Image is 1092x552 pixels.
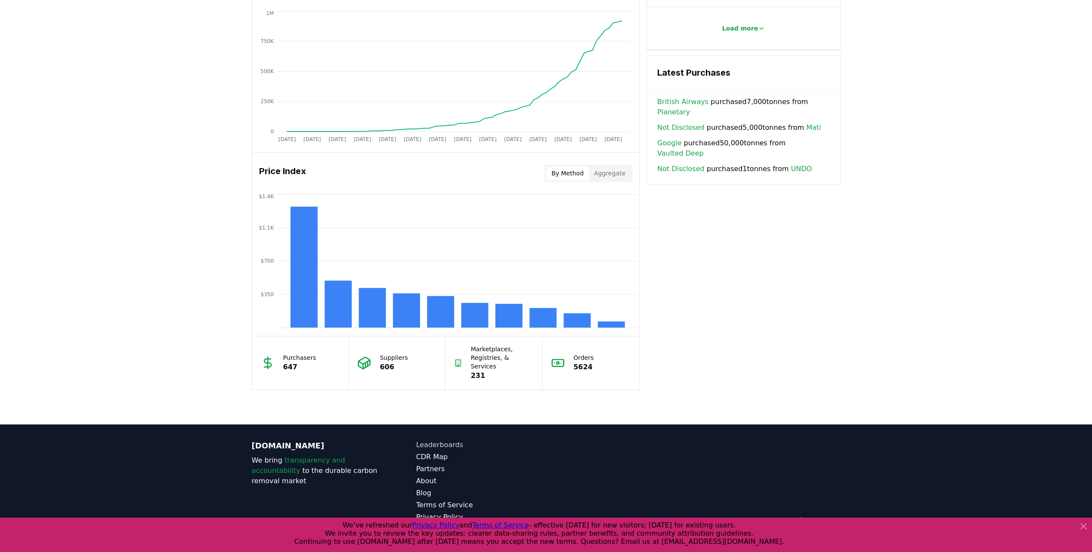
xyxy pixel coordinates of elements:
tspan: $700 [260,258,274,264]
tspan: $350 [260,291,274,297]
tspan: [DATE] [328,136,346,142]
tspan: [DATE] [604,136,622,142]
a: Mati [806,123,821,133]
p: Purchasers [283,353,316,362]
a: CDR Map [416,452,546,462]
span: purchased 50,000 tonnes from [657,138,830,159]
tspan: [DATE] [479,136,497,142]
p: Suppliers [380,353,408,362]
a: LinkedIn [799,517,808,526]
tspan: [DATE] [404,136,421,142]
p: 606 [380,362,408,372]
tspan: $1.4K [259,193,274,199]
button: Load more [715,20,772,37]
a: Terms of Service [416,500,546,510]
a: Vaulted Deep [657,148,704,159]
tspan: 750K [260,38,274,44]
tspan: $1.1K [259,225,274,231]
tspan: 0 [270,129,274,135]
a: Twitter [815,517,823,526]
a: Not Disclosed [657,123,705,133]
a: Leaderboards [416,440,546,450]
tspan: 250K [260,98,274,104]
tspan: [DATE] [454,136,471,142]
span: purchased 1 tonnes from [657,164,812,174]
span: purchased 5,000 tonnes from [657,123,821,133]
tspan: 1M [266,10,273,16]
button: By Method [546,166,589,180]
p: 5624 [573,362,594,372]
a: Planetary [657,107,690,117]
p: Marketplaces, Registries, & Services [471,345,534,371]
span: purchased 7,000 tonnes from [657,97,830,117]
button: Aggregate [589,166,631,180]
tspan: [DATE] [278,136,296,142]
tspan: 500K [260,68,274,74]
a: Not Disclosed [657,164,705,174]
h3: Latest Purchases [657,66,830,79]
tspan: [DATE] [504,136,522,142]
p: Orders [573,353,594,362]
p: [DOMAIN_NAME] [252,440,382,452]
tspan: [DATE] [579,136,597,142]
tspan: [DATE] [429,136,446,142]
p: 647 [283,362,316,372]
p: Load more [722,24,758,33]
a: British Airways [657,97,708,107]
tspan: [DATE] [303,136,321,142]
a: Partners [416,464,546,474]
a: About [416,476,546,486]
tspan: [DATE] [529,136,547,142]
a: Google [657,138,681,148]
p: 231 [471,371,534,381]
h3: Price Index [259,165,306,182]
a: UNDO [791,164,812,174]
p: We bring to the durable carbon removal market [252,455,382,486]
a: Privacy Policy [416,512,546,522]
tspan: [DATE] [554,136,572,142]
tspan: [DATE] [353,136,371,142]
tspan: [DATE] [378,136,396,142]
span: transparency and accountability [252,456,345,475]
a: Blog [416,488,546,498]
